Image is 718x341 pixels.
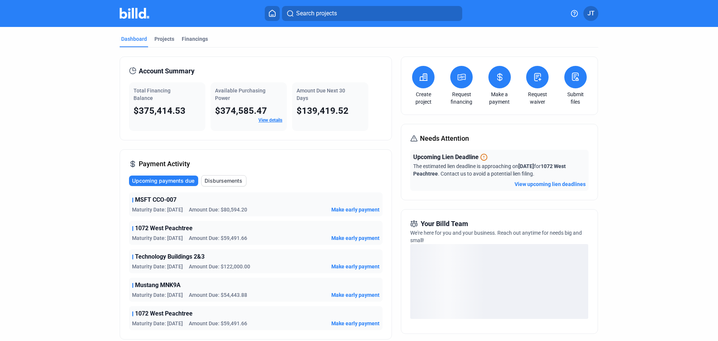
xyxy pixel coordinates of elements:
span: Needs Attention [420,133,469,144]
div: Dashboard [121,35,147,43]
a: Request waiver [524,91,550,106]
div: Financings [182,35,208,43]
span: Amount Due Next 30 Days [297,88,345,101]
button: Make early payment [331,234,380,242]
span: Mustang MNK9A [135,281,181,290]
span: $139,419.52 [297,106,349,116]
a: Create project [410,91,436,106]
span: Your Billd Team [421,219,468,229]
button: Make early payment [331,263,380,270]
span: Amount Due: $80,594.20 [189,206,247,213]
span: JT [587,9,595,18]
span: The estimated lien deadline is approaching on for . Contact us to avoid a potential lien filing. [413,163,566,177]
span: Amount Due: $122,000.00 [189,263,250,270]
button: Make early payment [331,320,380,327]
img: Billd Company Logo [120,8,149,19]
button: Disbursements [201,175,246,186]
span: 1072 West Peachtree [135,224,193,233]
span: $374,585.47 [215,106,267,116]
span: Amount Due: $59,491.66 [189,234,247,242]
span: Upcoming payments due [132,177,194,185]
span: Amount Due: $59,491.66 [189,320,247,327]
span: $375,414.53 [134,106,185,116]
div: loading [410,244,588,319]
span: [DATE] [518,163,534,169]
button: Make early payment [331,291,380,299]
span: Amount Due: $54,443.88 [189,291,247,299]
span: Account Summary [139,66,194,76]
button: JT [583,6,598,21]
span: Maturity Date: [DATE] [132,206,183,213]
span: We're here for you and your business. Reach out anytime for needs big and small! [410,230,582,243]
button: Upcoming payments due [129,176,198,186]
button: View upcoming lien deadlines [515,180,586,188]
a: Request financing [448,91,475,106]
span: Payment Activity [139,159,190,169]
span: Upcoming Lien Deadline [413,153,479,162]
a: Make a payment [487,91,513,106]
span: Maturity Date: [DATE] [132,263,183,270]
a: View details [258,118,282,123]
button: Make early payment [331,206,380,213]
span: Search projects [296,9,337,18]
span: Maturity Date: [DATE] [132,234,183,242]
span: Disbursements [205,177,242,185]
span: Technology Buildings 2&3 [135,252,205,261]
a: Submit files [562,91,589,106]
button: Search projects [282,6,462,21]
div: Projects [154,35,174,43]
span: 1072 West Peachtree [135,309,193,318]
span: Available Purchasing Power [215,88,266,101]
span: MSFT CCO-007 [135,195,177,204]
span: Maturity Date: [DATE] [132,291,183,299]
span: Total Financing Balance [134,88,171,101]
span: Maturity Date: [DATE] [132,320,183,327]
